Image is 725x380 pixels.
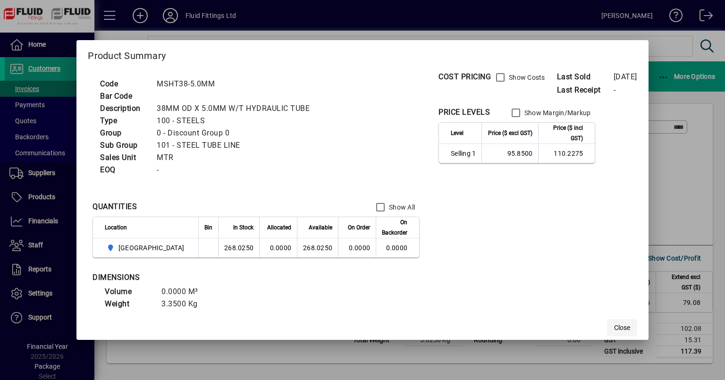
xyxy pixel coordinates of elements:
[157,298,213,310] td: 3.3500 Kg
[105,242,188,253] span: AUCKLAND
[557,71,614,83] span: Last Sold
[233,222,253,233] span: In Stock
[387,203,415,212] label: Show All
[259,238,297,257] td: 0.0000
[376,238,419,257] td: 0.0000
[348,222,370,233] span: On Order
[267,222,291,233] span: Allocated
[152,164,321,176] td: -
[152,78,321,90] td: MSHT38-5.0MM
[95,152,152,164] td: Sales Unit
[544,123,583,144] span: Price ($ incl GST)
[118,243,184,253] span: [GEOGRAPHIC_DATA]
[438,71,491,83] div: COST PRICING
[152,127,321,139] td: 0 - Discount Group 0
[451,128,464,138] span: Level
[152,152,321,164] td: MTR
[152,139,321,152] td: 101 - STEEL TUBE LINE
[95,139,152,152] td: Sub Group
[204,222,212,233] span: Bin
[438,107,490,118] div: PRICE LEVELS
[152,115,321,127] td: 100 - STEELS
[451,149,476,158] span: Selling 1
[538,144,595,163] td: 110.2275
[218,238,259,257] td: 268.0250
[95,115,152,127] td: Type
[76,40,648,68] h2: Product Summary
[152,102,321,115] td: 38MM OD X 5.0MM W/T HYDRAULIC TUBE
[349,244,371,252] span: 0.0000
[105,222,127,233] span: Location
[93,272,329,283] div: DIMENSIONS
[95,78,152,90] td: Code
[557,84,614,96] span: Last Receipt
[488,128,532,138] span: Price ($ excl GST)
[95,90,152,102] td: Bar Code
[95,102,152,115] td: Description
[100,286,157,298] td: Volume
[614,85,616,94] span: -
[481,144,538,163] td: 95.8500
[95,164,152,176] td: EOQ
[100,298,157,310] td: Weight
[607,319,637,336] button: Close
[382,217,407,238] span: On Backorder
[157,286,213,298] td: 0.0000 M³
[614,323,630,333] span: Close
[309,222,332,233] span: Available
[93,201,137,212] div: QUANTITIES
[297,238,338,257] td: 268.0250
[523,108,591,118] label: Show Margin/Markup
[95,127,152,139] td: Group
[507,73,545,82] label: Show Costs
[614,72,637,81] span: [DATE]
